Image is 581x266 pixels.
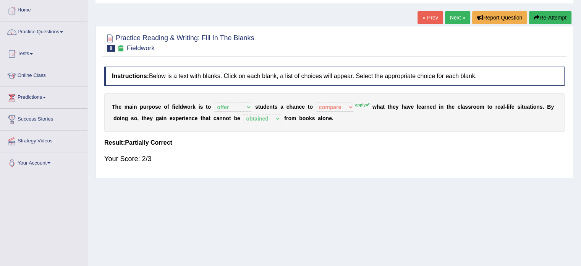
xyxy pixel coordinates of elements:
b: . [542,104,544,110]
b: a [206,115,209,121]
b: . [332,115,333,121]
b: l [507,104,508,110]
b: e [329,115,332,121]
small: Fieldwork [127,44,155,52]
h4: Result: [104,139,565,146]
b: n [188,115,192,121]
b: o [152,104,155,110]
b: e [497,104,500,110]
b: h [448,104,452,110]
b: e [418,104,421,110]
b: h [115,104,119,110]
b: s [468,104,471,110]
b: n [536,104,540,110]
b: o [476,104,480,110]
b: h [389,104,393,110]
b: r [182,115,184,121]
b: i [520,104,522,110]
b: p [149,104,152,110]
b: n [134,104,137,110]
b: o [533,104,537,110]
b: n [223,115,226,121]
b: w [183,104,187,110]
b: h [289,104,293,110]
b: t [388,104,390,110]
b: o [226,115,229,121]
b: e [195,115,198,121]
b: b [234,115,237,121]
b: t [383,104,385,110]
b: i [508,104,510,110]
b: a [293,104,296,110]
b: o [473,104,476,110]
sup: apply [355,103,369,107]
b: e [302,104,305,110]
b: r [286,115,288,121]
b: e [393,104,396,110]
b: t [201,115,202,121]
b: s [465,104,468,110]
b: f [510,104,511,110]
b: u [524,104,527,110]
b: l [178,104,180,110]
b: n [440,104,444,110]
b: s [155,104,158,110]
b: t [308,104,310,110]
b: n [325,115,329,121]
b: s [255,104,258,110]
a: « Prev [418,11,443,24]
b: a [405,104,408,110]
b: x [173,115,176,121]
b: l [460,104,462,110]
b: i [162,115,163,121]
b: o [187,104,191,110]
a: Success Stories [0,109,87,128]
b: t [258,104,260,110]
b: h [401,104,405,110]
b: i [132,104,134,110]
b: d [180,104,183,110]
h2: Practice Reading & Writing: Fill In The Blanks [104,33,254,52]
b: b [299,115,303,121]
a: Strategy Videos [0,131,87,150]
b: p [140,104,143,110]
b: d [113,115,117,121]
b: o [288,115,291,121]
b: e [175,104,178,110]
b: s [312,115,315,121]
b: o [134,115,138,121]
b: a [318,115,321,121]
b: m [291,115,296,121]
b: r [471,104,473,110]
b: r [146,104,148,110]
b: t [530,104,532,110]
b: i [532,104,533,110]
a: Your Account [0,152,87,171]
b: h [377,104,380,110]
b: i [439,104,440,110]
b: o [164,104,167,110]
b: c [192,115,195,121]
a: Predictions [0,87,87,106]
b: i [174,104,175,110]
a: Online Class [0,65,87,84]
b: a [216,115,219,121]
div: Your Score: 2/3 [104,150,565,168]
b: e [511,104,515,110]
b: r [191,104,193,110]
b: e [411,104,414,110]
b: s [200,104,203,110]
b: o [309,104,313,110]
b: a [421,104,424,110]
b: a [527,104,530,110]
a: Tests [0,43,87,62]
b: - [505,104,507,110]
b: a [380,104,383,110]
b: e [147,115,150,121]
b: n [163,115,167,121]
b: t [142,115,144,121]
b: n [219,115,223,121]
b: s [517,104,520,110]
b: n [269,104,273,110]
b: a [280,104,283,110]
